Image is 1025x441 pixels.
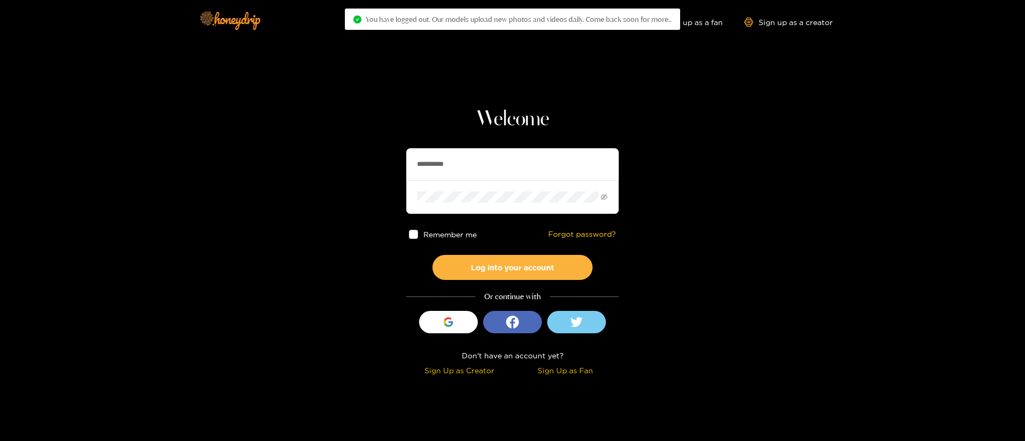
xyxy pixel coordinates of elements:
span: You have logged out. Our models upload new photos and videos daily. Come back soon for more.. [366,15,672,23]
span: eye-invisible [601,194,608,201]
span: check-circle [353,15,361,23]
h1: Welcome [406,107,619,132]
div: Sign Up as Creator [409,364,510,376]
a: Forgot password? [548,230,616,239]
button: Log into your account [432,255,593,280]
a: Sign up as a creator [744,18,833,27]
div: Don't have an account yet? [406,349,619,362]
div: Sign Up as Fan [515,364,616,376]
a: Sign up as a fan [650,18,723,27]
div: Or continue with [406,291,619,303]
span: Remember me [423,230,477,238]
